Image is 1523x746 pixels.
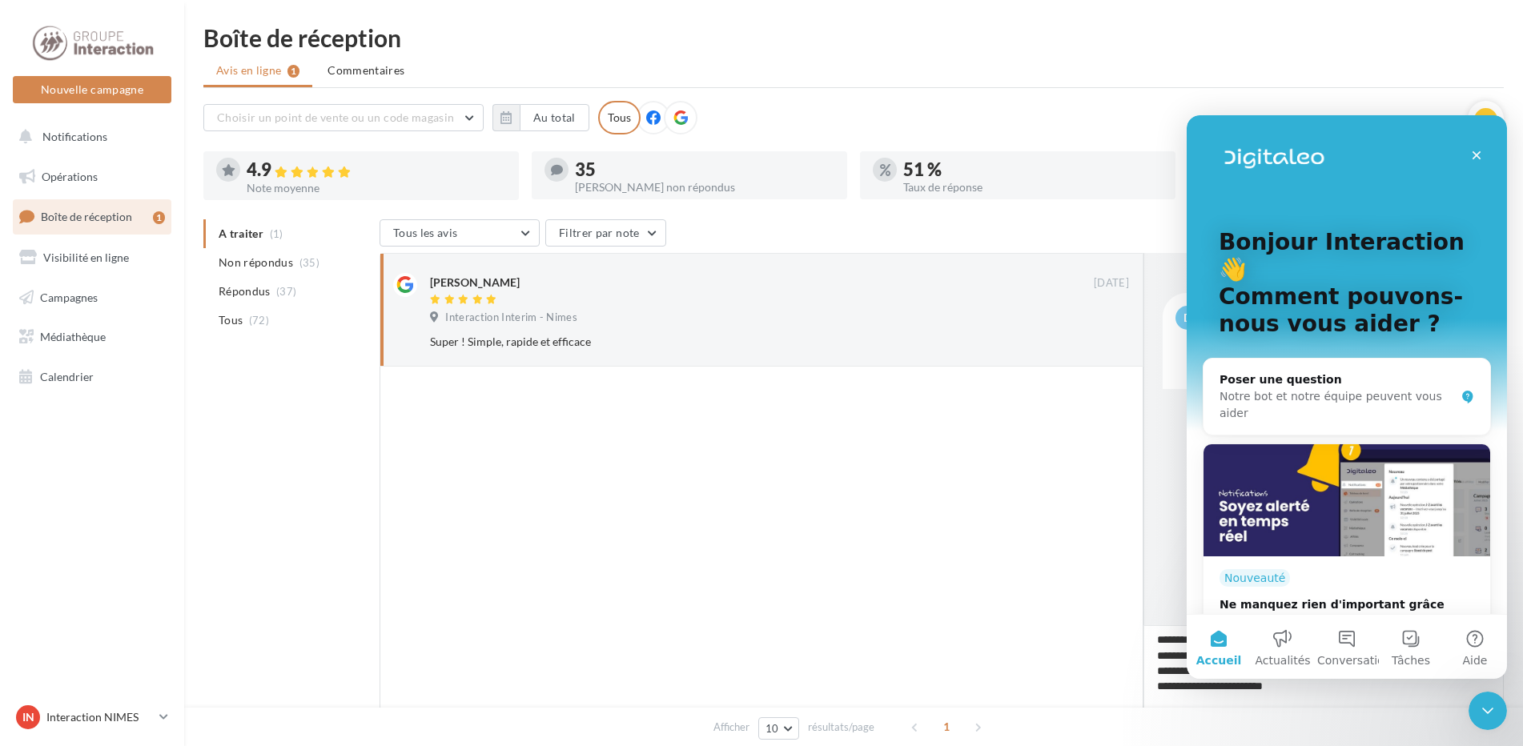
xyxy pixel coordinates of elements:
span: Accueil [10,539,55,551]
div: Ne manquez rien d'important grâce à l'onglet "Notifications" 🔔 [33,481,259,515]
a: IN Interaction NIMES [13,702,171,732]
span: Répondus [219,283,271,299]
button: Au total [492,104,589,131]
div: Note moyenne [247,182,506,194]
div: Fermer [275,26,304,54]
span: Interaction Interim - Nimes [445,311,577,325]
span: 10 [766,722,779,735]
button: Notifications [10,120,168,154]
span: Choisir un point de vente ou un code magasin [217,110,454,124]
iframe: Intercom live chat [1469,692,1507,730]
div: 1 [153,211,165,224]
span: Médiathèque [40,330,106,343]
span: Non répondus [219,255,293,271]
button: Filtrer par note [545,219,666,247]
a: Calendrier [10,360,175,394]
span: 1 [934,714,959,740]
span: Notifications [42,130,107,143]
button: Tâches [192,499,256,564]
button: 10 [758,717,799,740]
a: Visibilité en ligne [10,241,175,275]
span: Tâches [205,539,243,551]
button: Nouvelle campagne [13,76,171,103]
span: Aide [276,539,301,551]
button: Au total [520,104,589,131]
span: Actualités [68,539,123,551]
div: 51 % [903,161,1163,178]
div: Nouveauté [33,454,103,471]
button: Actualités [64,499,128,564]
span: Boîte de réception [41,210,132,223]
a: Opérations [10,160,175,194]
div: NouveautéNe manquez rien d'important grâce à l'onglet "Notifications" 🔔 [16,328,304,565]
span: D [1183,310,1191,326]
span: (72) [249,314,269,327]
span: Conversations [131,539,211,551]
a: Campagnes [10,281,175,315]
span: Visibilité en ligne [43,251,129,264]
button: Conversations [128,499,192,564]
span: résultats/page [808,720,874,735]
button: Tous les avis [380,219,540,247]
button: Choisir un point de vente ou un code magasin [203,104,484,131]
div: Boîte de réception [203,26,1504,50]
span: IN [22,709,34,725]
span: Afficher [713,720,749,735]
iframe: Intercom live chat [1187,115,1507,679]
div: [PERSON_NAME] [430,275,520,291]
span: [DATE] [1094,276,1129,291]
span: Tous les avis [393,226,458,239]
span: Tous [219,312,243,328]
div: Tous [598,101,641,134]
div: 35 [575,161,834,178]
div: [PERSON_NAME] non répondus [575,182,834,193]
div: Super ! Simple, rapide et efficace [430,334,1025,350]
button: Aide [256,499,320,564]
span: Calendrier [40,370,94,383]
div: Taux de réponse [903,182,1163,193]
div: 4.9 [247,161,506,179]
a: Boîte de réception1 [10,199,175,234]
span: Campagnes [40,290,98,303]
span: (37) [276,285,296,298]
span: Opérations [42,170,98,183]
p: Interaction NIMES [46,709,153,725]
span: Commentaires [328,62,404,78]
span: (35) [299,256,319,269]
a: Médiathèque [10,320,175,354]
